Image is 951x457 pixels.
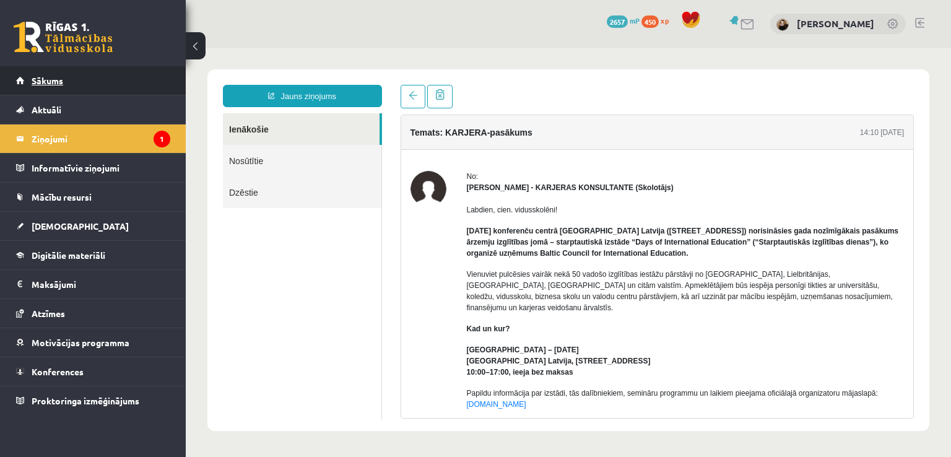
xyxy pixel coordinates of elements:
a: Informatīvie ziņojumi [16,154,170,182]
span: Proktoringa izmēģinājums [32,395,139,406]
legend: Maksājumi [32,270,170,298]
a: Konferences [16,357,170,386]
a: Proktoringa izmēģinājums [16,386,170,415]
a: 450 xp [641,15,675,25]
a: [DOMAIN_NAME] [281,352,341,361]
legend: Informatīvie ziņojumi [32,154,170,182]
a: [DEMOGRAPHIC_DATA] [16,212,170,240]
span: mP [630,15,640,25]
span: Atzīmes [32,308,65,319]
a: Rīgas 1. Tālmācības vidusskola [14,22,113,53]
div: 14:10 [DATE] [674,79,718,90]
legend: Ziņojumi [32,124,170,153]
a: 2657 mP [607,15,640,25]
a: Ienākošie [37,66,194,97]
a: Motivācijas programma [16,328,170,357]
img: Karīna Saveļjeva - KARJERAS KONSULTANTE [225,123,261,159]
strong: [PERSON_NAME] - KARJERAS KONSULTANTE (Skolotājs) [281,136,488,144]
strong: [DATE] konferenču centrā [GEOGRAPHIC_DATA] Latvija ([STREET_ADDRESS]) norisināsies gada nozīmīgāk... [281,179,713,210]
strong: [GEOGRAPHIC_DATA] – [DATE] [GEOGRAPHIC_DATA] Latvija, [STREET_ADDRESS] 10:00–17:00, ieeja bez maksas [281,298,465,329]
a: Ziņojumi1 [16,124,170,153]
span: Sākums [32,75,63,86]
span: Aktuāli [32,104,61,115]
span: 450 [641,15,659,28]
a: Dzēstie [37,129,196,160]
span: Motivācijas programma [32,337,129,348]
span: xp [661,15,669,25]
span: Digitālie materiāli [32,250,105,261]
span: Mācību resursi [32,191,92,202]
a: [PERSON_NAME] [797,17,874,30]
a: Jauns ziņojums [37,37,196,59]
div: No: [281,123,719,134]
span: [DEMOGRAPHIC_DATA] [32,220,129,232]
a: Sākums [16,66,170,95]
h4: Temats: KARJERA-pasākums [225,80,347,90]
a: Aktuāli [16,95,170,124]
a: Digitālie materiāli [16,241,170,269]
a: Atzīmes [16,299,170,328]
strong: Kad un kur? [281,277,324,285]
a: Nosūtītie [37,97,196,129]
img: Daniela Ūse [776,19,789,31]
span: Konferences [32,366,84,377]
i: 1 [154,131,170,147]
p: Vienuviet pulcēsies vairāk nekā 50 vadošo izglītības iestāžu pārstāvji no [GEOGRAPHIC_DATA], Liel... [281,221,719,266]
p: Papildu informācija par izstādi, tās dalībniekiem, semināru programmu un laikiem pieejama oficiāl... [281,340,719,362]
a: Mācību resursi [16,183,170,211]
span: 2657 [607,15,628,28]
a: Maksājumi [16,270,170,298]
p: Labdien, cien. vidusskolēni! [281,157,719,168]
